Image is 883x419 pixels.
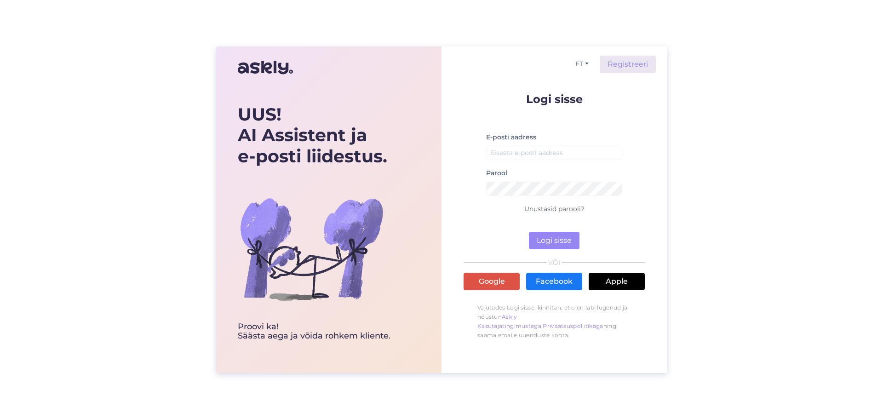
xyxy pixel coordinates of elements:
[464,273,520,290] a: Google
[600,56,656,73] a: Registreeri
[589,273,645,290] a: Apple
[524,205,585,213] a: Unustasid parooli?
[543,322,603,329] a: Privaatsuspoliitikaga
[547,259,562,266] span: VÕI
[238,175,385,322] img: bg-askly
[486,168,507,178] label: Parool
[572,57,592,71] button: ET
[238,57,293,79] img: Askly
[486,132,536,142] label: E-posti aadress
[464,93,645,105] p: Logi sisse
[238,104,390,167] div: UUS! AI Assistent ja e-posti liidestus.
[464,298,645,344] p: Vajutades Logi sisse, kinnitan, et olen läbi lugenud ja nõustun , ning saama emaile uuenduste kohta.
[526,273,582,290] a: Facebook
[486,146,622,160] input: Sisesta e-posti aadress
[529,232,579,249] button: Logi sisse
[477,313,541,329] a: Askly Kasutajatingimustega
[238,322,390,341] div: Proovi ka! Säästa aega ja võida rohkem kliente.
